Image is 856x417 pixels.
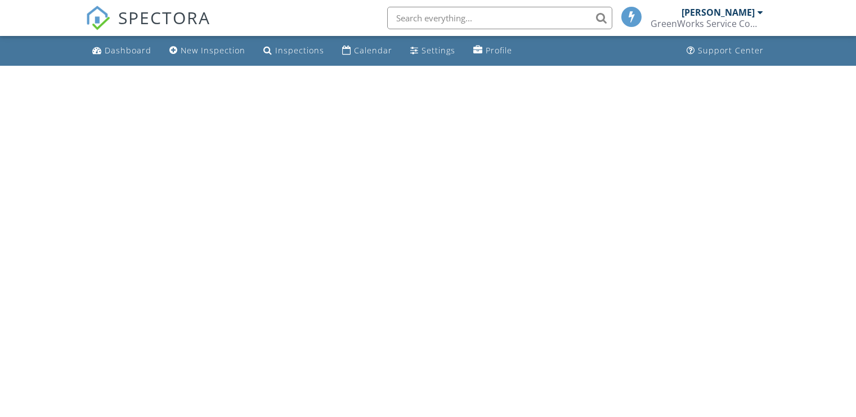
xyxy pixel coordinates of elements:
[486,45,512,56] div: Profile
[181,45,245,56] div: New Inspection
[118,6,210,29] span: SPECTORA
[338,40,397,61] a: Calendar
[406,40,460,61] a: Settings
[422,45,455,56] div: Settings
[698,45,764,56] div: Support Center
[105,45,151,56] div: Dashboard
[682,40,768,61] a: Support Center
[354,45,392,56] div: Calendar
[275,45,324,56] div: Inspections
[88,40,156,61] a: Dashboard
[682,7,755,18] div: [PERSON_NAME]
[651,18,763,29] div: GreenWorks Service Company
[387,7,612,29] input: Search everything...
[469,40,517,61] a: Profile
[86,15,210,39] a: SPECTORA
[86,6,110,30] img: The Best Home Inspection Software - Spectora
[165,40,250,61] a: New Inspection
[259,40,329,61] a: Inspections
